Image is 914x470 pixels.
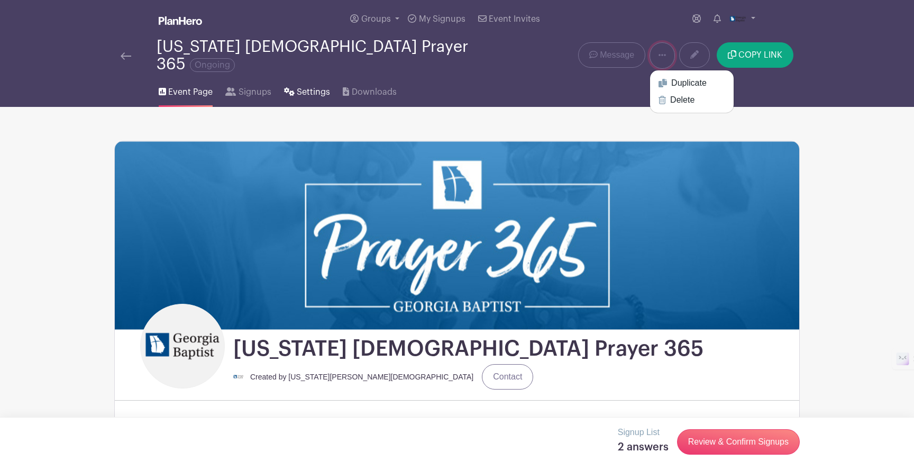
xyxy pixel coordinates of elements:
[239,86,271,98] span: Signups
[233,336,703,362] h1: [US_STATE] [DEMOGRAPHIC_DATA] Prayer 365
[284,73,330,107] a: Settings
[600,49,634,61] span: Message
[115,141,799,329] img: Prayer%20365_930x255.jpg
[159,16,202,25] img: logo_white-6c42ec7e38ccf1d336a20a19083b03d10ae64f83f12c07503d8b9e83406b4c7d.svg
[225,73,271,107] a: Signups
[233,372,244,382] img: georgia%20baptist%20logo.png
[419,15,465,23] span: My Signups
[489,15,540,23] span: Event Invites
[650,75,734,92] a: Duplicate
[159,73,213,107] a: Event Page
[168,86,213,98] span: Event Page
[677,429,800,455] a: Review & Confirm Signups
[729,11,746,28] img: georgia%20baptist%20logo.png
[143,306,222,386] img: georgia%20baptist%20logo.png
[157,38,499,73] div: [US_STATE] [DEMOGRAPHIC_DATA] Prayer 365
[717,42,793,68] button: COPY LINK
[578,42,645,68] a: Message
[121,52,131,60] img: back-arrow-29a5d9b10d5bd6ae65dc969a981735edf675c4d7a1fe02e03b50dbd4ba3cdb55.svg
[482,364,533,390] a: Contact
[618,426,669,439] p: Signup List
[250,373,473,381] small: Created by [US_STATE][PERSON_NAME][DEMOGRAPHIC_DATA]
[190,58,235,72] span: Ongoing
[352,86,397,98] span: Downloads
[618,441,669,454] h5: 2 answers
[361,15,391,23] span: Groups
[738,51,782,59] span: COPY LINK
[297,86,330,98] span: Settings
[650,92,734,109] a: Delete
[343,73,396,107] a: Downloads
